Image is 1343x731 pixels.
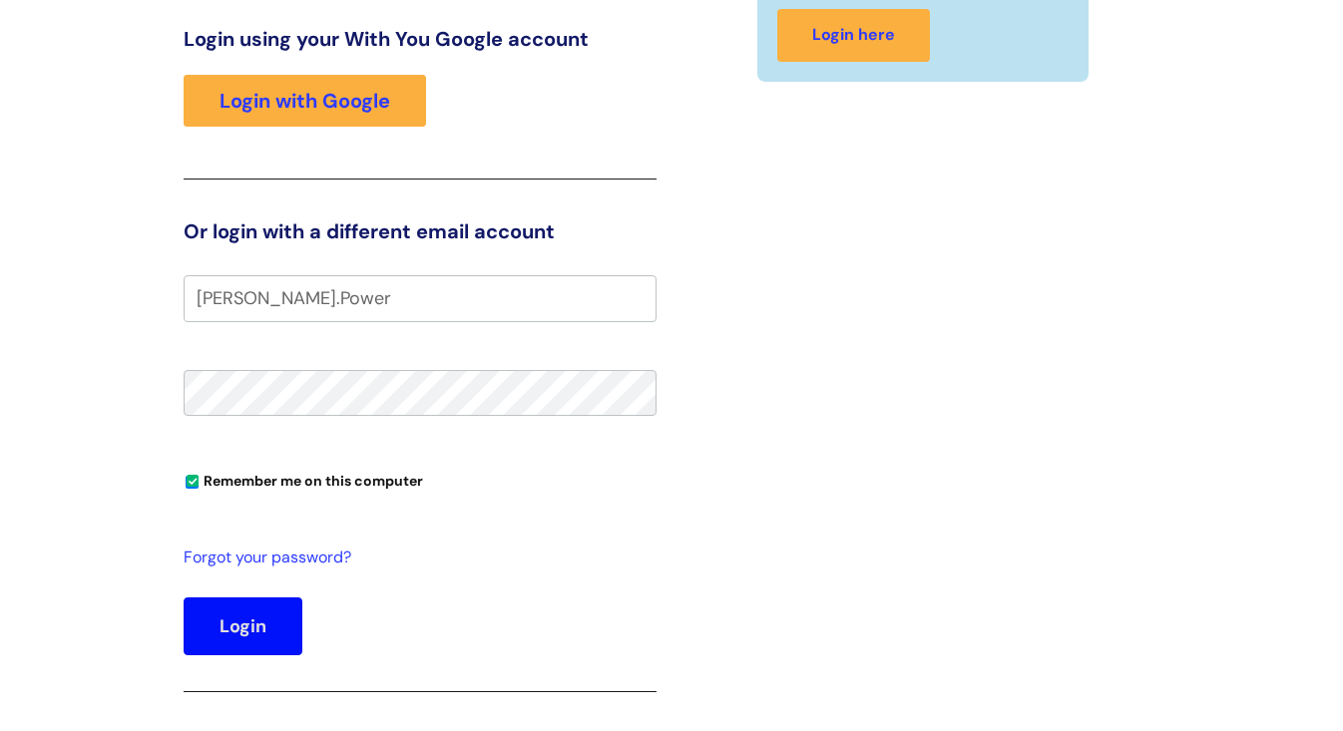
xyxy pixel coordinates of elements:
[184,75,426,127] a: Login with Google
[184,597,302,655] button: Login
[184,275,657,321] input: Your e-mail address
[184,219,657,243] h3: Or login with a different email account
[184,27,657,51] h3: Login using your With You Google account
[184,464,657,496] div: You can uncheck this option if you're logging in from a shared device
[777,9,930,62] a: Login here
[186,476,199,489] input: Remember me on this computer
[184,544,647,572] a: Forgot your password?
[184,468,423,490] label: Remember me on this computer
